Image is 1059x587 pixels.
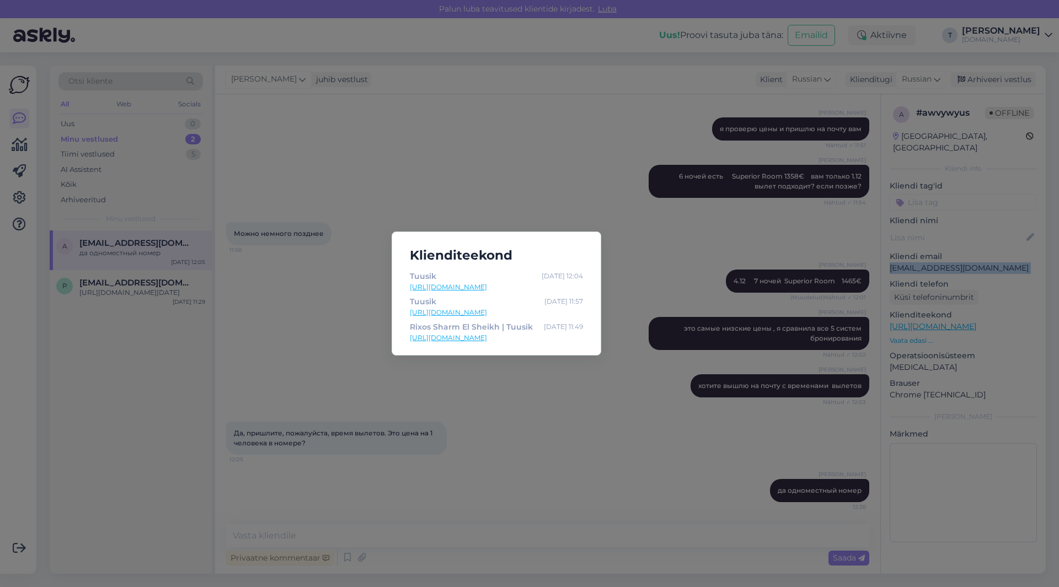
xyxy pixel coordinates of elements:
div: [DATE] 12:04 [542,270,583,282]
div: Tuusik [410,295,436,308]
div: [DATE] 11:57 [544,295,583,308]
a: [URL][DOMAIN_NAME] [410,282,583,292]
a: [URL][DOMAIN_NAME] [410,308,583,317]
div: Tuusik [410,270,436,282]
a: [URL][DOMAIN_NAME] [410,333,583,343]
div: [DATE] 11:49 [544,321,583,333]
div: Rixos Sharm El Sheikh | Tuusik [410,321,533,333]
h5: Klienditeekond [401,245,592,266]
